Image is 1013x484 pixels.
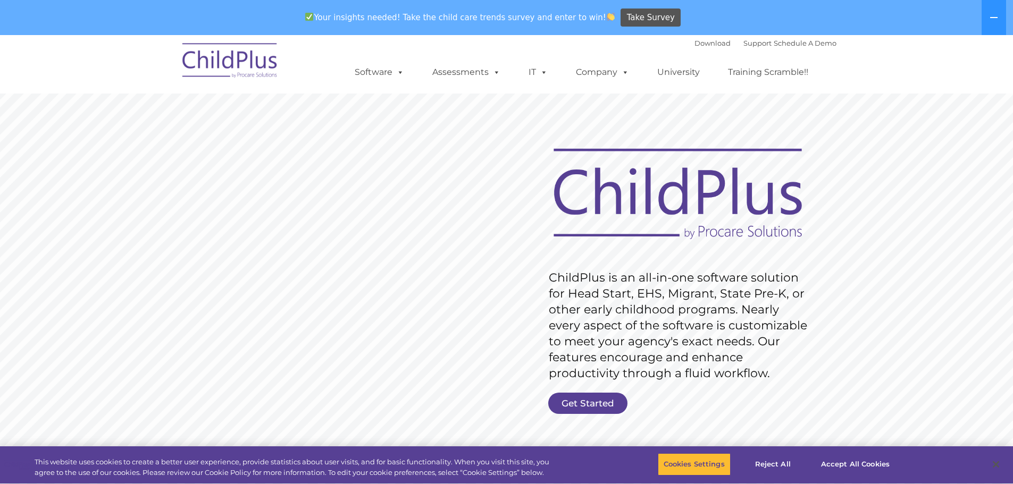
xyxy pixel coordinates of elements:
a: Support [743,39,772,47]
span: Your insights needed! Take the child care trends survey and enter to win! [301,7,619,28]
img: ✅ [305,13,313,21]
button: Accept All Cookies [815,453,895,475]
a: Training Scramble!! [717,62,819,83]
a: Assessments [422,62,511,83]
img: 👏 [607,13,615,21]
rs-layer: ChildPlus is an all-in-one software solution for Head Start, EHS, Migrant, State Pre-K, or other ... [549,270,813,381]
a: Company [565,62,640,83]
button: Close [984,453,1008,476]
div: This website uses cookies to create a better user experience, provide statistics about user visit... [35,457,557,478]
a: Take Survey [621,9,681,27]
button: Cookies Settings [658,453,731,475]
font: | [694,39,836,47]
a: Get Started [548,393,627,414]
a: University [647,62,710,83]
a: Software [344,62,415,83]
a: IT [518,62,558,83]
a: Schedule A Demo [774,39,836,47]
button: Reject All [740,453,806,475]
span: Take Survey [627,9,675,27]
img: ChildPlus by Procare Solutions [177,36,283,89]
a: Download [694,39,731,47]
